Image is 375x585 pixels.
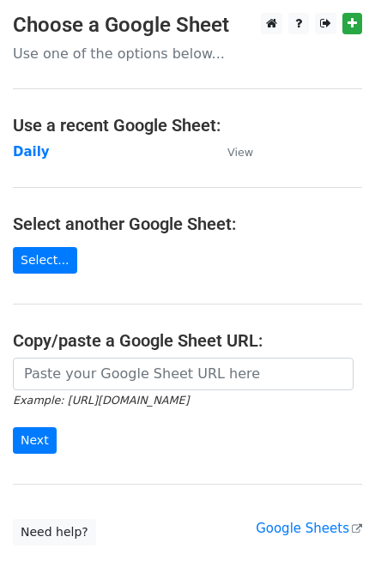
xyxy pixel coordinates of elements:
h4: Use a recent Google Sheet: [13,115,362,136]
a: Google Sheets [256,521,362,536]
input: Next [13,427,57,454]
a: View [210,144,253,160]
p: Use one of the options below... [13,45,362,63]
a: Need help? [13,519,96,546]
h4: Select another Google Sheet: [13,214,362,234]
a: Select... [13,247,77,274]
small: View [227,146,253,159]
small: Example: [URL][DOMAIN_NAME] [13,394,189,407]
h4: Copy/paste a Google Sheet URL: [13,330,362,351]
input: Paste your Google Sheet URL here [13,358,354,390]
h3: Choose a Google Sheet [13,13,362,38]
a: Daily [13,144,50,160]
